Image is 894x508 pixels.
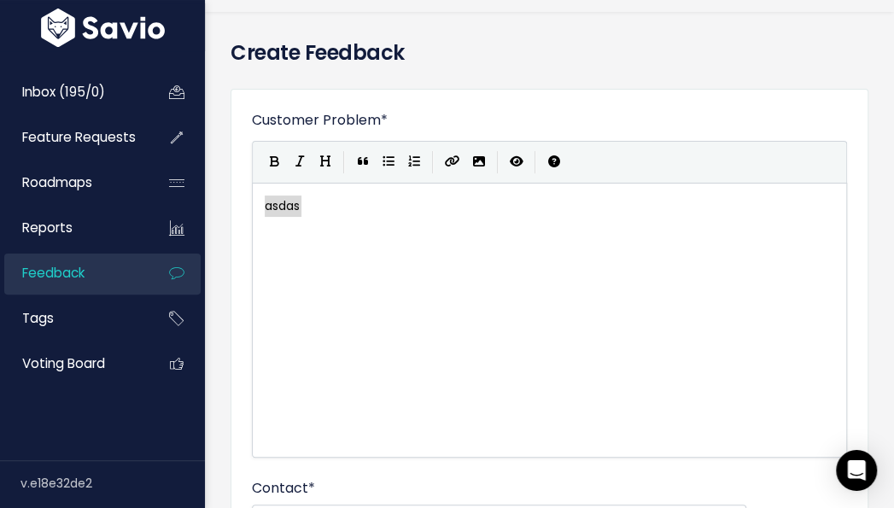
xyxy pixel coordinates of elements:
[466,149,492,175] button: Import an image
[22,264,85,282] span: Feedback
[4,254,142,293] a: Feedback
[261,149,287,175] button: Bold
[20,461,205,505] div: v.e18e32de2
[252,478,315,499] label: Contact
[439,149,466,175] button: Create Link
[4,73,142,112] a: Inbox (195/0)
[350,149,376,175] button: Quote
[4,299,142,338] a: Tags
[265,197,300,214] span: asdas
[4,118,142,157] a: Feature Requests
[541,149,567,175] button: Markdown Guide
[22,173,92,191] span: Roadmaps
[4,208,142,248] a: Reports
[231,38,868,68] h4: Create Feedback
[313,149,338,175] button: Heading
[497,151,499,172] i: |
[4,163,142,202] a: Roadmaps
[504,149,529,175] button: Toggle Preview
[22,128,136,146] span: Feature Requests
[252,110,388,131] label: Customer Problem
[836,450,877,491] div: Open Intercom Messenger
[432,151,434,172] i: |
[22,354,105,372] span: Voting Board
[22,309,54,327] span: Tags
[535,151,536,172] i: |
[343,151,345,172] i: |
[22,83,105,101] span: Inbox (195/0)
[287,149,313,175] button: Italic
[37,9,169,47] img: logo-white.9d6f32f41409.svg
[4,344,142,383] a: Voting Board
[22,219,73,236] span: Reports
[376,149,401,175] button: Generic List
[401,149,427,175] button: Numbered List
